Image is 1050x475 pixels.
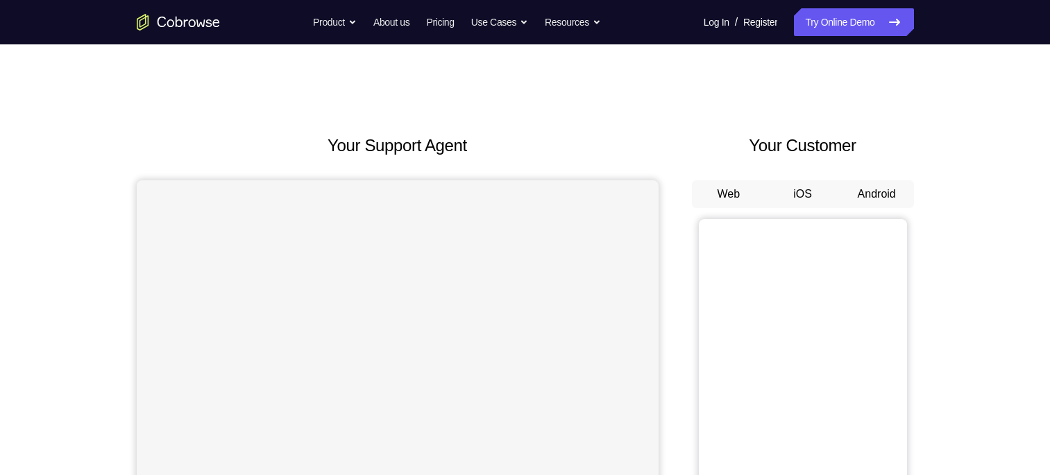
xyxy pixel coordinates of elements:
[704,8,729,36] a: Log In
[692,133,914,158] h2: Your Customer
[373,8,409,36] a: About us
[545,8,601,36] button: Resources
[743,8,777,36] a: Register
[765,180,840,208] button: iOS
[426,8,454,36] a: Pricing
[313,8,357,36] button: Product
[794,8,913,36] a: Try Online Demo
[692,180,766,208] button: Web
[471,8,528,36] button: Use Cases
[137,14,220,31] a: Go to the home page
[137,133,659,158] h2: Your Support Agent
[840,180,914,208] button: Android
[735,14,738,31] span: /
